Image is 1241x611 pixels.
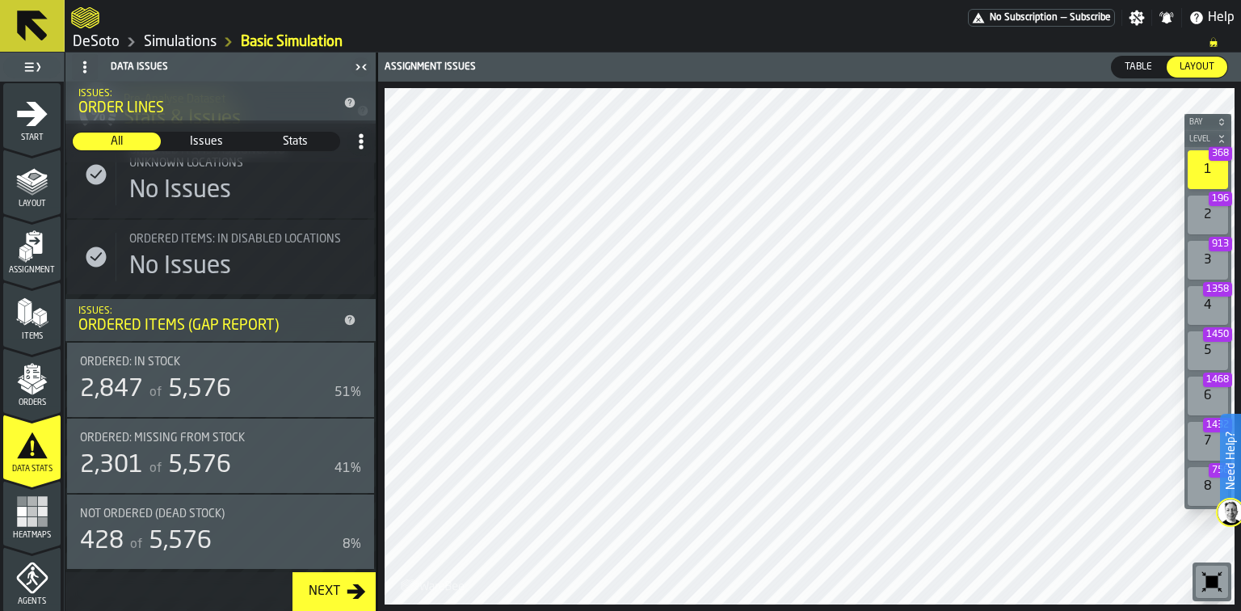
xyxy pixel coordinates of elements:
svg: Reset zoom and position [1199,569,1225,595]
div: button-toolbar-undefined [1184,147,1231,192]
span: of [149,462,162,475]
div: 5 [1188,331,1228,370]
span: 5,576 [149,529,212,554]
label: button-toggle-Close me [350,57,372,77]
div: stat-Ordered items: In disabled locations [67,220,374,294]
a: link-to-/wh/i/53489ce4-9a4e-4130-9411-87a947849922/simulations/2bce2544-7300-43a8-92d1-7f5ff2cad438 [241,33,343,51]
li: menu Items [3,282,61,347]
span: Orders [3,398,61,407]
div: Ordered Items (Gap Report) [78,317,337,335]
span: Items [3,332,61,341]
label: Need Help? [1222,415,1239,506]
div: Data Issues [69,54,350,80]
div: 51% [334,383,361,402]
span: Stats [252,133,339,150]
li: menu Orders [3,348,61,413]
span: 1432 [1203,418,1232,432]
div: stat-Ordered items: Assigned to unknown locations [67,131,374,218]
div: stat-Ordered: In Stock [67,343,374,417]
span: 5,576 [168,377,231,402]
div: button-toolbar-undefined [1184,328,1231,373]
a: link-to-/wh/i/53489ce4-9a4e-4130-9411-87a947849922/pricing/ [968,9,1115,27]
div: thumb [162,133,250,150]
div: stat-Not Ordered (Dead Stock) [67,495,374,569]
span: of [130,538,142,551]
span: Help [1208,8,1235,27]
a: link-to-/wh/i/53489ce4-9a4e-4130-9411-87a947849922 [73,33,120,51]
div: Issues: [78,88,337,99]
div: Title [129,233,361,246]
div: Title [80,432,361,445]
div: 4 [1188,286,1228,325]
div: Title [129,233,342,246]
div: 2,301 [80,451,143,480]
button: button- [1184,114,1231,130]
div: Next [302,582,347,601]
span: 1358 [1203,282,1232,297]
div: No Issues [129,176,231,205]
span: Ordered: Missing from Stock [80,432,245,445]
div: button-toolbar-undefined [1184,464,1231,509]
label: button-switch-multi-Issues [162,132,251,151]
div: 41% [334,459,361,478]
div: thumb [73,133,161,150]
span: — [1061,12,1066,23]
span: Issues [163,133,250,150]
li: menu Layout [3,150,61,214]
label: button-switch-multi-Table [1111,56,1166,78]
span: 368 [1209,146,1232,161]
span: Start [3,133,61,142]
div: stat-Ordered: Missing from Stock [67,419,374,493]
button: button-Next [292,572,376,611]
span: Level [1186,135,1214,144]
span: Bay [1186,118,1214,127]
span: Ordered: In Stock [80,356,180,369]
div: Menu Subscription [968,9,1115,27]
span: Not Ordered (Dead Stock) [80,508,225,520]
div: Issues: [78,305,337,317]
div: button-toolbar-undefined [1184,192,1231,238]
div: button-toolbar-undefined [1193,563,1231,601]
span: 196 [1209,192,1232,206]
div: 8 [1188,467,1228,506]
span: of [149,386,162,399]
div: 2,847 [80,375,143,404]
li: menu Data Stats [3,415,61,479]
div: 6 [1188,377,1228,415]
span: No Subscription [990,12,1058,23]
div: button-toolbar-undefined [1184,419,1231,464]
div: No Issues [129,252,231,281]
div: Assignment issues [381,61,811,73]
span: All [74,133,160,150]
label: button-toggle-Settings [1122,10,1151,26]
span: Assignment [3,266,61,275]
span: 756 [1209,463,1232,478]
span: 5,576 [168,453,231,478]
div: button-toolbar-undefined [1184,283,1231,328]
button: button- [1184,131,1231,147]
div: 428 [80,527,124,556]
div: 7 [1188,422,1228,461]
a: link-to-/wh/i/53489ce4-9a4e-4130-9411-87a947849922 [144,33,217,51]
span: Layout [3,200,61,209]
span: Ordered items: In disabled locations [129,233,341,246]
li: menu Heatmaps [3,481,61,546]
span: Layout [1173,60,1221,74]
li: menu Start [3,83,61,148]
nav: Breadcrumb [71,32,1235,52]
span: Heatmaps [3,531,61,540]
div: Title [80,432,342,445]
label: button-switch-multi-All [72,132,162,151]
span: Table [1118,60,1159,74]
span: 913 [1209,237,1232,251]
div: 2 [1188,196,1228,234]
label: button-toggle-Help [1182,8,1241,27]
span: Data Stats [3,465,61,474]
span: 1450 [1203,327,1232,342]
label: button-switch-multi-Layout [1166,56,1228,78]
span: 1468 [1203,373,1232,387]
div: Title [80,508,342,520]
label: button-switch-multi-Stats [250,132,340,151]
div: thumb [1167,57,1227,78]
div: Order Lines [78,99,337,117]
